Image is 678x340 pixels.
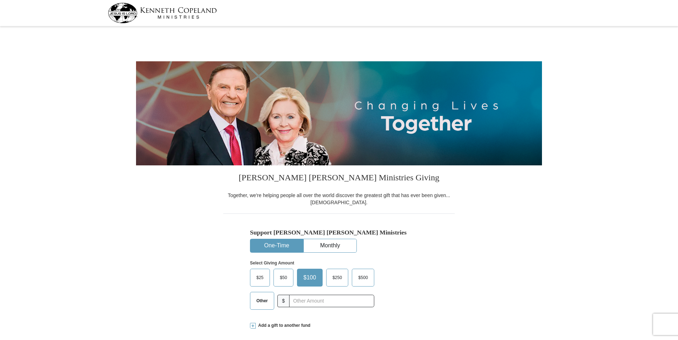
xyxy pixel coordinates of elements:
[250,261,294,266] strong: Select Giving Amount
[253,272,267,283] span: $25
[304,239,356,252] button: Monthly
[276,272,291,283] span: $50
[250,229,428,236] h5: Support [PERSON_NAME] [PERSON_NAME] Ministries
[329,272,346,283] span: $250
[223,165,455,192] h3: [PERSON_NAME] [PERSON_NAME] Ministries Giving
[223,192,455,206] div: Together, we're helping people all over the world discover the greatest gift that has ever been g...
[256,323,311,329] span: Add a gift to another fund
[289,295,374,307] input: Other Amount
[355,272,371,283] span: $500
[253,295,271,306] span: Other
[300,272,320,283] span: $100
[108,3,217,23] img: kcm-header-logo.svg
[250,239,303,252] button: One-Time
[277,295,290,307] span: $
